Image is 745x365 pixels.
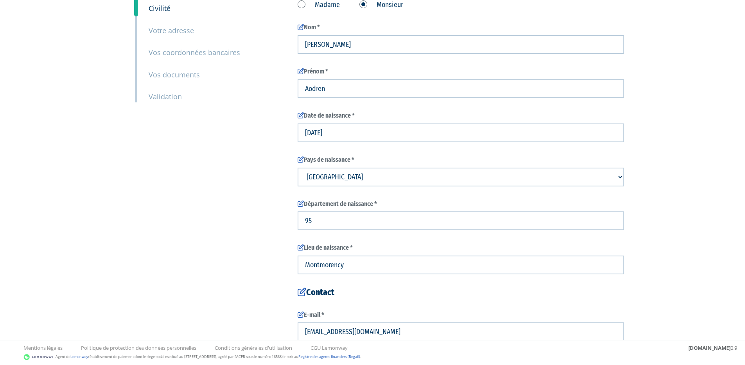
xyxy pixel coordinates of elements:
a: Politique de protection des données personnelles [81,344,196,352]
a: Lemonway [70,354,88,359]
label: Date de naissance * [298,111,624,120]
small: Vos coordonnées bancaires [149,48,240,57]
label: Nom * [298,23,624,32]
a: Registre des agents financiers (Regafi) [298,354,360,359]
div: - Agent de (établissement de paiement dont le siège social est situé au [STREET_ADDRESS], agréé p... [8,353,737,361]
label: Lieu de naissance * [298,243,624,252]
small: Vos documents [149,70,200,79]
div: 0.9 [688,344,737,352]
img: logo-lemonway.png [23,353,54,361]
label: E-mail * [298,311,624,320]
label: Département de naissance * [298,200,624,209]
label: Pays de naissance * [298,156,624,165]
small: Civilité [149,4,171,13]
a: CGU Lemonway [311,344,348,352]
label: Prénom * [298,67,624,76]
strong: [DOMAIN_NAME] [688,344,731,351]
h4: Contact [298,288,624,297]
a: Conditions générales d'utilisation [215,344,292,352]
small: Validation [149,92,182,101]
small: Votre adresse [149,26,194,35]
a: Mentions légales [23,344,63,352]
